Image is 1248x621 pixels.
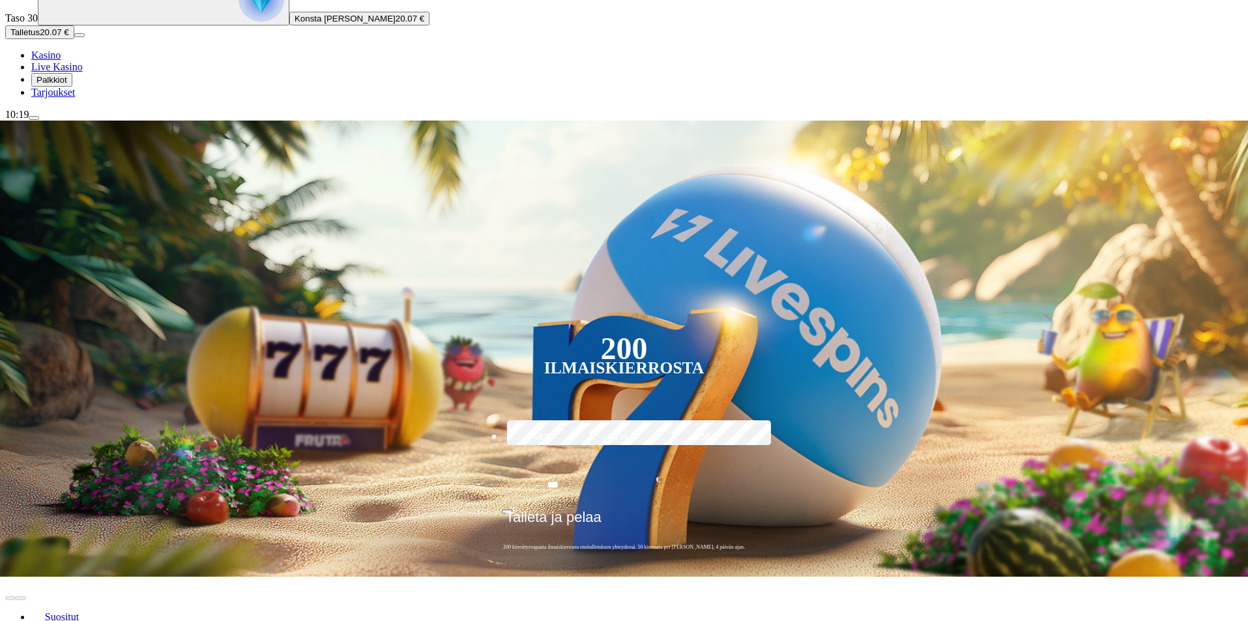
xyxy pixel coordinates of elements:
label: 50 € [504,418,579,456]
span: 10:19 [5,109,29,120]
span: Live Kasino [31,61,83,72]
span: Kasino [31,50,61,61]
a: gift-inverted iconTarjoukset [31,87,75,98]
button: Talletusplus icon20.07 € [5,25,74,39]
div: 200 [600,341,647,356]
div: Ilmaiskierrosta [544,360,704,376]
span: € [656,474,660,486]
a: poker-chip iconLive Kasino [31,61,83,72]
a: diamond iconKasino [31,50,61,61]
label: 150 € [587,418,662,456]
button: menu [29,116,39,120]
button: Talleta ja pelaa [502,508,746,536]
span: € [512,505,516,513]
label: 250 € [669,418,744,456]
button: reward iconPalkkiot [31,73,72,87]
span: Talletus [10,27,40,37]
span: Tarjoukset [31,87,75,98]
button: next slide [16,596,26,600]
button: menu [74,33,85,37]
span: Taso 30 [5,12,38,23]
span: 20.07 € [40,27,68,37]
span: Palkkiot [36,75,67,85]
button: Konsta [PERSON_NAME]20.07 € [289,12,429,25]
span: 200 kierrätysvapaata ilmaiskierrosta ensitalletuksen yhteydessä. 50 kierrosta per [PERSON_NAME], ... [502,543,746,551]
button: prev slide [5,596,16,600]
span: Talleta ja pelaa [506,509,602,535]
span: 20.07 € [396,14,424,23]
span: Konsta [PERSON_NAME] [295,14,396,23]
